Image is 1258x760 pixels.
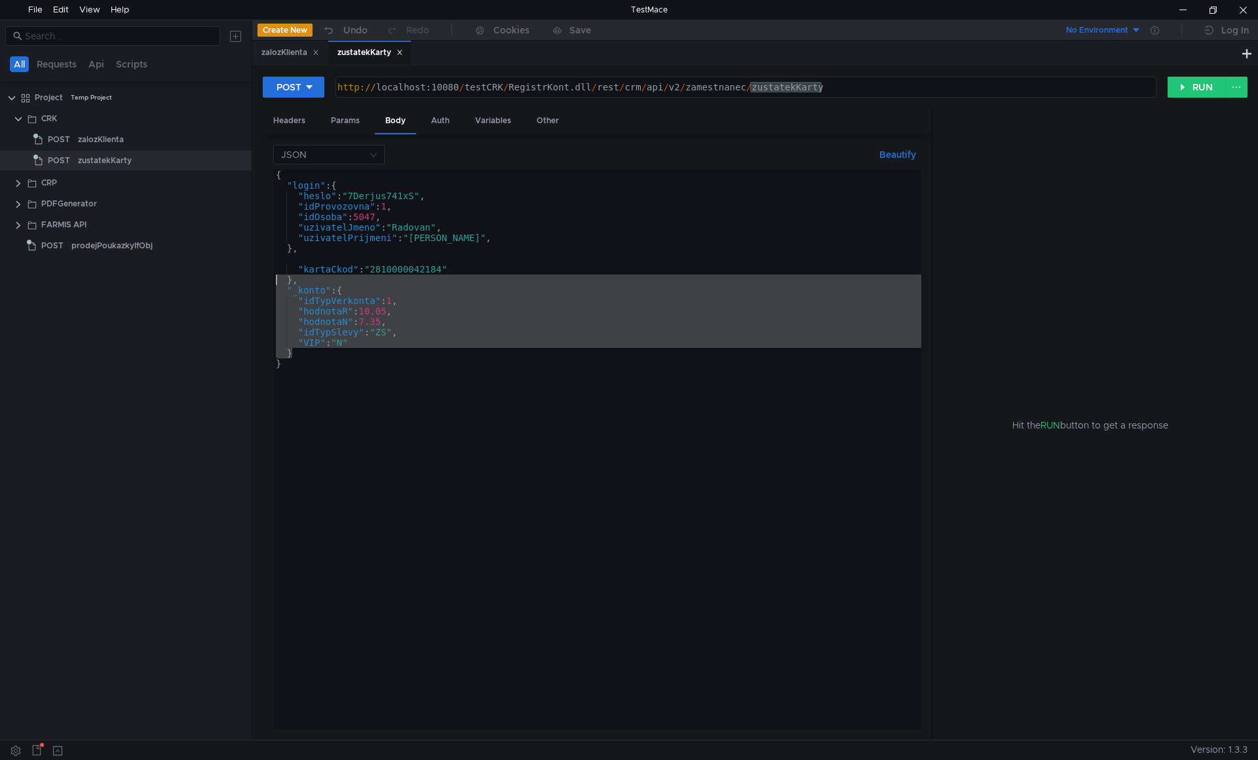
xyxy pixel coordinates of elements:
[465,109,522,133] div: Variables
[343,22,368,38] div: Undo
[493,22,529,38] div: Cookies
[1040,419,1060,431] span: RUN
[33,56,81,72] button: Requests
[41,109,57,128] div: CRK
[41,194,97,214] div: PDFGenerator
[112,56,151,72] button: Scripts
[377,20,438,40] button: Redo
[421,109,460,133] div: Auth
[257,24,313,37] button: Create New
[261,46,319,60] div: zalozKlienta
[406,22,429,38] div: Redo
[1221,22,1249,38] div: Log In
[71,236,153,256] div: prodejPoukazkyIfObj
[874,147,921,162] button: Beautify
[41,236,64,256] span: POST
[1191,740,1248,759] span: Version: 1.3.3
[263,77,324,98] button: POST
[320,109,370,133] div: Params
[25,29,212,43] input: Search...
[313,20,377,40] button: Undo
[85,56,108,72] button: Api
[48,130,70,149] span: POST
[41,173,57,193] div: CRP
[71,88,112,107] div: Temp Project
[1168,77,1226,98] button: RUN
[1050,20,1141,41] button: No Environment
[569,26,591,35] div: Save
[1066,24,1128,37] div: No Environment
[48,151,70,170] span: POST
[263,109,316,133] div: Headers
[1012,418,1168,432] span: Hit the button to get a response
[10,56,29,72] button: All
[35,88,63,107] div: Project
[375,109,416,134] div: Body
[526,109,569,133] div: Other
[78,130,124,149] div: zalozKlienta
[276,80,301,94] div: POST
[78,151,132,170] div: zustatekKarty
[41,215,86,235] div: FARMIS API
[337,46,403,60] div: zustatekKarty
